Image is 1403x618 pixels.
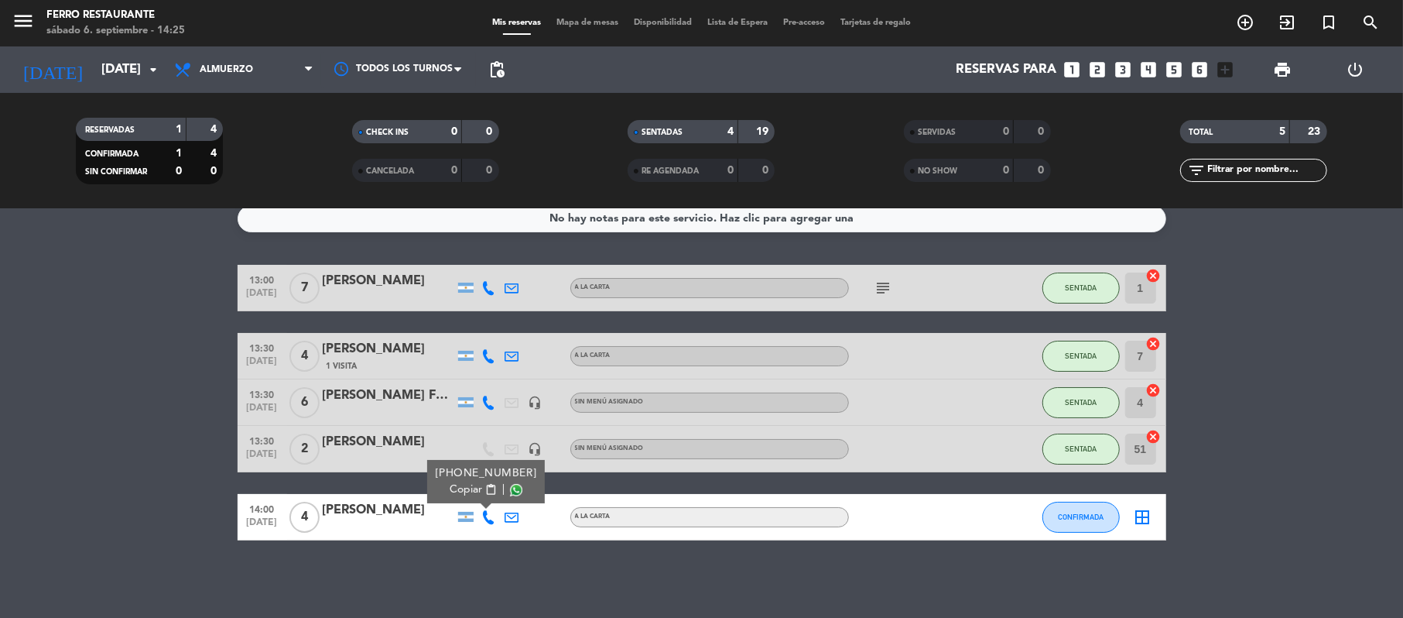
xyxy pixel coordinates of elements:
[435,465,536,482] div: [PHONE_NUMBER]
[1164,60,1184,80] i: looks_5
[1042,387,1120,418] button: SENTADA
[575,284,611,290] span: A LA CARTA
[833,19,919,27] span: Tarjetas de regalo
[1361,13,1380,32] i: search
[1039,165,1048,176] strong: 0
[243,270,282,288] span: 13:00
[243,288,282,306] span: [DATE]
[85,150,139,158] span: CONFIRMADA
[85,126,135,134] span: RESERVADAS
[323,432,454,452] div: [PERSON_NAME]
[144,60,163,79] i: arrow_drop_down
[176,124,182,135] strong: 1
[575,513,611,520] span: A LA CARTA
[1062,60,1082,80] i: looks_one
[85,168,147,176] span: SIN CONFIRMAR
[210,166,220,177] strong: 0
[12,53,94,87] i: [DATE]
[1065,398,1097,407] span: SENTADA
[46,8,185,23] div: Ferro Restaurante
[575,399,644,405] span: Sin menú asignado
[1319,13,1338,32] i: turned_in_not
[451,126,457,137] strong: 0
[484,484,496,496] span: content_paste
[488,60,506,79] span: pending_actions
[1146,336,1162,352] i: cancel
[642,129,683,136] span: SENTADAS
[1206,162,1326,179] input: Filtrar por nombre...
[1215,60,1235,80] i: add_box
[243,385,282,403] span: 13:30
[12,9,35,33] i: menu
[323,500,454,520] div: [PERSON_NAME]
[727,165,734,176] strong: 0
[775,19,833,27] span: Pre-acceso
[451,165,457,176] strong: 0
[1042,341,1120,372] button: SENTADA
[1273,60,1292,79] span: print
[575,352,611,359] span: A LA CARTA
[1058,513,1104,521] span: CONFIRMADA
[176,148,182,159] strong: 1
[327,360,358,373] span: 1 Visita
[1003,126,1009,137] strong: 0
[12,9,35,38] button: menu
[918,167,957,175] span: NO SHOW
[243,500,282,517] span: 14:00
[1065,283,1097,292] span: SENTADA
[486,126,495,137] strong: 0
[243,338,282,356] span: 13:30
[1189,129,1213,136] span: TOTAL
[1279,126,1285,137] strong: 5
[1065,445,1097,453] span: SENTADA
[756,126,772,137] strong: 19
[1042,434,1120,465] button: SENTADA
[1042,502,1120,533] button: CONFIRMADA
[549,210,854,228] div: No hay notas para este servicio. Haz clic para agregar una
[727,126,734,137] strong: 4
[626,19,700,27] span: Disponibilidad
[176,166,182,177] strong: 0
[323,386,454,406] div: [PERSON_NAME] Familia
[1346,60,1364,79] i: power_settings_new
[1146,429,1162,445] i: cancel
[289,341,320,372] span: 4
[200,64,253,75] span: Almuerzo
[486,165,495,176] strong: 0
[243,356,282,374] span: [DATE]
[1319,46,1391,93] div: LOG OUT
[642,167,699,175] span: RE AGENDADA
[874,279,893,297] i: subject
[529,396,542,410] i: headset_mic
[289,434,320,465] span: 2
[243,517,282,535] span: [DATE]
[243,403,282,421] span: [DATE]
[243,431,282,449] span: 13:30
[366,129,409,136] span: CHECK INS
[1188,161,1206,180] i: filter_list
[323,271,454,291] div: [PERSON_NAME]
[762,165,772,176] strong: 0
[1134,508,1152,527] i: border_all
[529,442,542,456] i: headset_mic
[1236,13,1254,32] i: add_circle_outline
[289,502,320,533] span: 4
[918,129,956,136] span: SERVIDAS
[1138,60,1158,80] i: looks_4
[210,124,220,135] strong: 4
[210,148,220,159] strong: 4
[956,63,1056,77] span: Reservas para
[700,19,775,27] span: Lista de Espera
[1113,60,1133,80] i: looks_3
[243,449,282,467] span: [DATE]
[1146,268,1162,283] i: cancel
[1308,126,1323,137] strong: 23
[289,387,320,418] span: 6
[1042,273,1120,304] button: SENTADA
[323,339,454,359] div: [PERSON_NAME]
[1065,352,1097,360] span: SENTADA
[450,482,497,498] button: Copiarcontent_paste
[1189,60,1210,80] i: looks_6
[1087,60,1107,80] i: looks_two
[46,23,185,39] div: sábado 6. septiembre - 14:25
